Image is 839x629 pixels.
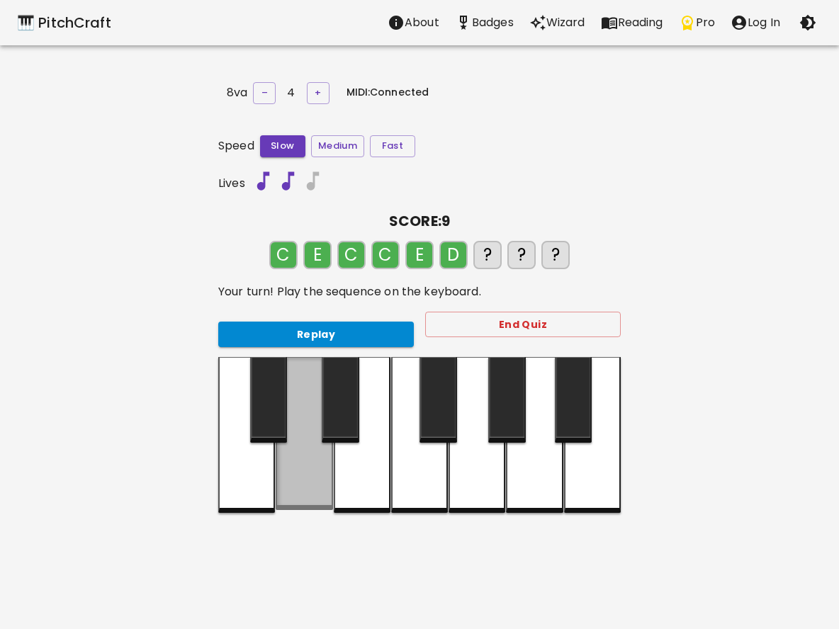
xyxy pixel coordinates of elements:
div: C [371,241,400,269]
button: Reading [593,8,671,37]
div: D [439,241,468,269]
h6: 4 [287,83,295,103]
button: Pro [671,8,723,37]
button: + [307,82,330,104]
button: Wizard [522,8,593,37]
button: Slow [260,135,305,157]
p: Badges [472,14,514,31]
button: Stats [447,8,522,37]
div: ? [507,241,536,269]
button: About [380,8,447,37]
p: Log In [748,14,780,31]
div: ? [473,241,502,269]
button: Fast [370,135,415,157]
p: About [405,14,439,31]
button: – [253,82,276,104]
button: End Quiz [425,312,621,338]
button: Medium [311,135,364,157]
h6: SCORE: 9 [218,210,621,232]
button: Replay [218,322,414,348]
div: ? [541,241,570,269]
h6: Speed [218,136,254,156]
div: E [303,241,332,269]
div: C [337,241,366,269]
p: Pro [696,14,715,31]
h6: MIDI: Connected [347,85,429,101]
p: Reading [618,14,663,31]
h6: 8va [227,83,247,103]
button: account of current user [723,8,788,37]
h6: Lives [218,174,245,193]
div: E [405,241,434,269]
p: Your turn! Play the sequence on the keyboard. [218,283,621,300]
div: C [269,241,298,269]
a: 🎹 PitchCraft [17,11,111,34]
p: Wizard [546,14,585,31]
